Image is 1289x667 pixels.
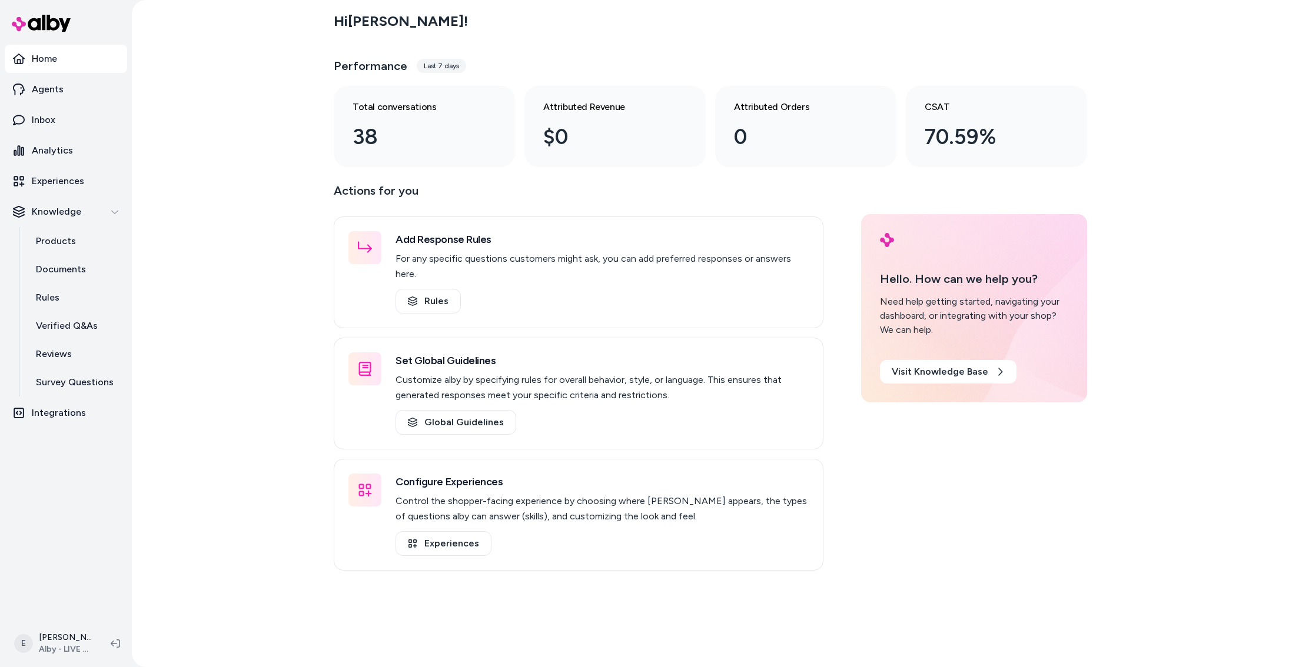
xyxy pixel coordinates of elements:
[396,352,809,369] h3: Set Global Guidelines
[5,167,127,195] a: Experiences
[906,86,1087,167] a: CSAT 70.59%
[36,291,59,305] p: Rules
[396,231,809,248] h3: Add Response Rules
[396,372,809,403] p: Customize alby by specifying rules for overall behavior, style, or language. This ensures that ge...
[880,270,1068,288] p: Hello. How can we help you?
[32,174,84,188] p: Experiences
[880,360,1016,383] a: Visit Knowledge Base
[32,144,73,158] p: Analytics
[32,113,55,127] p: Inbox
[925,100,1049,114] h3: CSAT
[24,227,127,255] a: Products
[334,181,823,209] p: Actions for you
[14,634,33,653] span: E
[524,86,706,167] a: Attributed Revenue $0
[39,632,92,643] p: [PERSON_NAME]
[24,368,127,396] a: Survey Questions
[417,59,466,73] div: Last 7 days
[32,205,81,219] p: Knowledge
[36,234,76,248] p: Products
[396,410,516,435] a: Global Guidelines
[334,86,515,167] a: Total conversations 38
[32,406,86,420] p: Integrations
[32,82,64,96] p: Agents
[734,100,859,114] h3: Attributed Orders
[24,284,127,312] a: Rules
[5,106,127,134] a: Inbox
[36,375,114,389] p: Survey Questions
[353,121,477,153] div: 38
[880,233,894,247] img: alby Logo
[334,12,468,30] h2: Hi [PERSON_NAME] !
[396,473,809,490] h3: Configure Experiences
[396,531,491,556] a: Experiences
[36,262,86,276] p: Documents
[32,52,57,66] p: Home
[24,255,127,284] a: Documents
[5,399,127,427] a: Integrations
[24,312,127,340] a: Verified Q&As
[925,121,1049,153] div: 70.59%
[396,493,809,524] p: Control the shopper-facing experience by choosing where [PERSON_NAME] appears, the types of quest...
[396,289,461,314] a: Rules
[5,45,127,73] a: Home
[715,86,896,167] a: Attributed Orders 0
[353,100,477,114] h3: Total conversations
[5,136,127,165] a: Analytics
[543,100,668,114] h3: Attributed Revenue
[24,340,127,368] a: Reviews
[543,121,668,153] div: $0
[36,347,72,361] p: Reviews
[12,15,71,32] img: alby Logo
[7,625,101,662] button: E[PERSON_NAME]Alby - LIVE on [DOMAIN_NAME]
[5,198,127,226] button: Knowledge
[880,295,1068,337] div: Need help getting started, navigating your dashboard, or integrating with your shop? We can help.
[396,251,809,282] p: For any specific questions customers might ask, you can add preferred responses or answers here.
[734,121,859,153] div: 0
[5,75,127,104] a: Agents
[39,643,92,655] span: Alby - LIVE on [DOMAIN_NAME]
[334,58,407,74] h3: Performance
[36,319,98,333] p: Verified Q&As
